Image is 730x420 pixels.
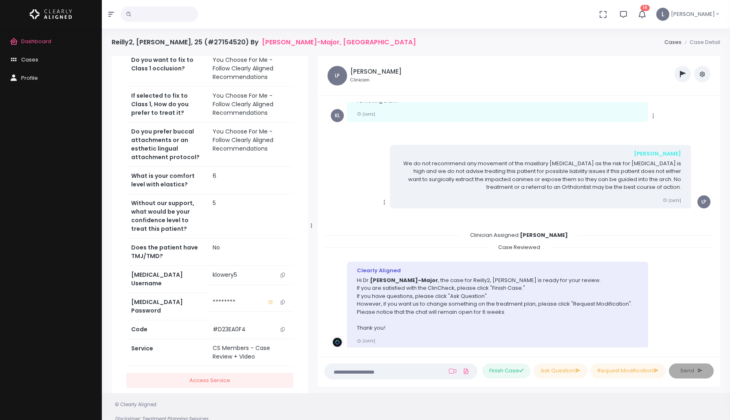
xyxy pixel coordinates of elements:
[331,109,344,122] span: KL
[460,229,578,241] span: Clinician Assigned:
[21,37,51,45] span: Dashboard
[126,238,208,266] th: Does the patient have TMJ/TMD?
[21,74,38,82] span: Profile
[126,167,208,194] th: What is your comfort level with elastics?
[461,364,471,378] a: Add Files
[208,122,293,167] td: You Choose For Me - Follow Clearly Aligned Recommendations
[400,160,681,191] p: We do not recommend any movement of the maxillary [MEDICAL_DATA] as the risk for [MEDICAL_DATA] i...
[21,56,38,63] span: Cases
[591,363,666,378] button: Request Modification
[482,363,530,378] button: Finish Case
[208,167,293,194] td: 6
[520,231,568,239] b: [PERSON_NAME]
[350,68,402,75] h5: [PERSON_NAME]
[682,38,720,46] li: Case Detail
[126,87,208,122] th: If selected to fix to Class 1, How do you prefer to treat it?
[534,363,587,378] button: Ask Question
[370,276,438,284] b: [PERSON_NAME]-Major
[640,5,650,11] span: 14
[208,238,293,266] td: No
[350,77,402,83] small: Clinician
[400,150,681,158] div: [PERSON_NAME]
[208,87,293,122] td: You Choose For Me - Follow Clearly Aligned Recommendations
[656,8,669,21] span: L
[112,56,308,396] div: scrollable content
[357,267,638,275] div: Clearly Aligned
[664,38,682,46] a: Cases
[663,198,681,203] small: [DATE]
[126,339,208,366] th: Service
[357,112,375,117] small: [DATE]
[208,51,293,87] td: You Choose For Me - Follow Clearly Aligned Recommendations
[324,102,714,348] div: scrollable content
[126,51,208,87] th: Do you want to fix to Class 1 occlusion?
[208,194,293,238] td: 5
[126,293,208,320] th: [MEDICAL_DATA] Password
[126,266,208,293] th: [MEDICAL_DATA] Username
[328,66,347,85] span: LP
[262,38,416,46] a: [PERSON_NAME]-Major, [GEOGRAPHIC_DATA]
[30,6,72,23] img: Logo Horizontal
[488,241,550,254] span: Case Reviewed
[357,338,375,343] small: [DATE]
[126,122,208,167] th: Do you prefer buccal attachments or an esthetic lingual attachment protocol?
[447,368,458,374] a: Add Loom Video
[208,266,293,284] td: klowery5
[208,320,293,339] td: #D23EA0F4
[126,320,208,339] th: Code
[213,344,288,361] div: CS Members - Case Review + Video
[357,276,638,332] p: Hi Dr. , the case for Reilly2, [PERSON_NAME] is ready for your review. If you are satisfied with ...
[671,10,715,18] span: [PERSON_NAME]
[697,195,710,208] span: LP
[126,373,293,388] a: Access Service
[126,194,208,238] th: Without our support, what would be your confidence level to treat this patient?
[112,38,416,46] h4: Reilly2, [PERSON_NAME], 25 (#27154520) By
